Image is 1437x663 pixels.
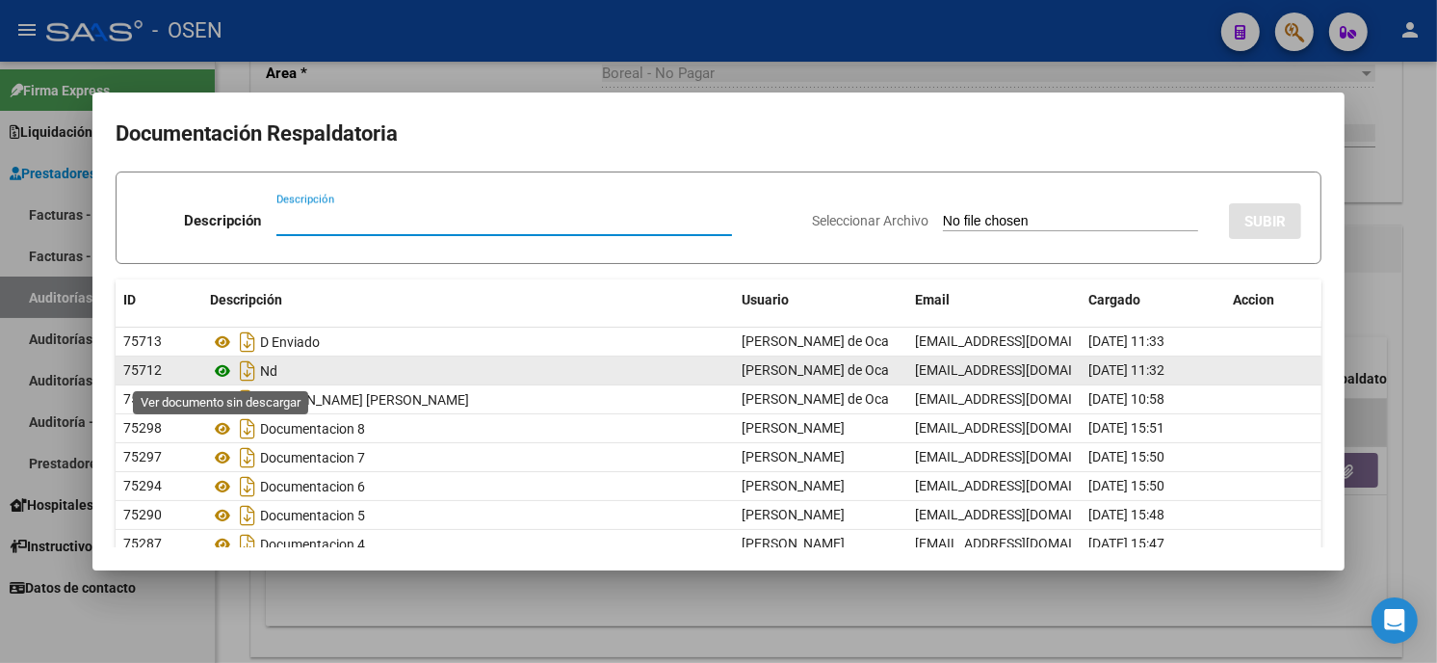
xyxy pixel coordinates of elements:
[915,292,950,307] span: Email
[235,327,260,358] i: Descargar documento
[1088,362,1164,378] span: [DATE] 11:32
[1088,333,1164,349] span: [DATE] 11:33
[915,449,1129,464] span: [EMAIL_ADDRESS][DOMAIN_NAME]
[202,279,734,321] datatable-header-cell: Descripción
[915,333,1129,349] span: [EMAIL_ADDRESS][DOMAIN_NAME]
[123,478,162,493] span: 75294
[1088,420,1164,436] span: [DATE] 15:51
[1088,292,1140,307] span: Cargado
[1244,213,1286,230] span: SUBIR
[1225,279,1321,321] datatable-header-cell: Accion
[1229,203,1301,239] button: SUBIR
[210,500,726,531] div: Documentacion 5
[1081,279,1225,321] datatable-header-cell: Cargado
[235,413,260,444] i: Descargar documento
[915,478,1129,493] span: [EMAIL_ADDRESS][DOMAIN_NAME]
[235,529,260,560] i: Descargar documento
[742,362,889,378] span: [PERSON_NAME] de Oca
[235,356,260,386] i: Descargar documento
[123,449,162,464] span: 75297
[210,356,726,386] div: Nd
[1233,292,1274,307] span: Accion
[210,292,282,307] span: Descripción
[1372,597,1418,644] div: Open Intercom Messenger
[1088,391,1164,407] span: [DATE] 10:58
[742,478,845,493] span: [PERSON_NAME]
[742,420,845,436] span: [PERSON_NAME]
[235,500,260,531] i: Descargar documento
[742,536,845,551] span: [PERSON_NAME]
[116,116,1321,152] h2: Documentación Respaldatoria
[123,333,162,349] span: 75713
[210,529,726,560] div: Documentacion 4
[1088,536,1164,551] span: [DATE] 15:47
[235,471,260,502] i: Descargar documento
[210,442,726,473] div: Documentacion 7
[123,420,162,436] span: 75298
[116,279,202,321] datatable-header-cell: ID
[235,385,260,415] i: Descargar documento
[1088,449,1164,464] span: [DATE] 15:50
[915,362,1129,378] span: [EMAIL_ADDRESS][DOMAIN_NAME]
[210,413,726,444] div: Documentacion 8
[742,507,845,522] span: [PERSON_NAME]
[210,471,726,502] div: Documentacion 6
[915,507,1129,522] span: [EMAIL_ADDRESS][DOMAIN_NAME]
[1088,507,1164,522] span: [DATE] 15:48
[915,391,1129,407] span: [EMAIL_ADDRESS][DOMAIN_NAME]
[123,536,162,551] span: 75287
[734,279,907,321] datatable-header-cell: Usuario
[184,210,261,232] p: Descripción
[235,442,260,473] i: Descargar documento
[907,279,1081,321] datatable-header-cell: Email
[742,292,789,307] span: Usuario
[210,385,726,415] div: [PERSON_NAME] [PERSON_NAME]
[123,507,162,522] span: 75290
[742,449,845,464] span: [PERSON_NAME]
[915,420,1129,436] span: [EMAIL_ADDRESS][DOMAIN_NAME]
[123,362,162,378] span: 75712
[1088,478,1164,493] span: [DATE] 15:50
[742,391,889,407] span: [PERSON_NAME] de Oca
[812,213,928,228] span: Seleccionar Archivo
[915,536,1129,551] span: [EMAIL_ADDRESS][DOMAIN_NAME]
[123,391,162,407] span: 75699
[742,333,889,349] span: [PERSON_NAME] de Oca
[210,327,726,358] div: D Enviado
[123,292,136,307] span: ID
